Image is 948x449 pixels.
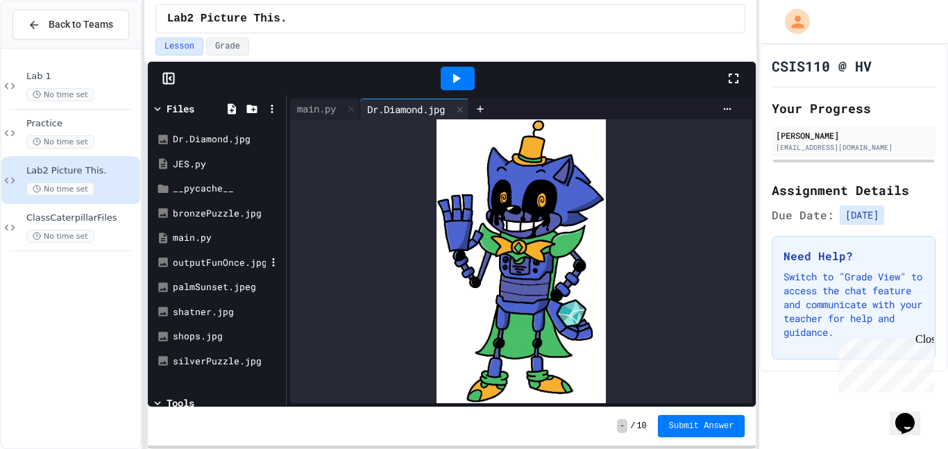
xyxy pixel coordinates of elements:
[890,393,934,435] iframe: chat widget
[173,330,281,344] div: shops.jpg
[776,129,931,142] div: [PERSON_NAME]
[173,182,281,196] div: __pycache__
[770,6,813,37] div: My Account
[167,396,194,410] div: Tools
[360,102,452,117] div: Dr.Diamond.jpg
[167,10,287,27] span: Lab2 Picture This.
[6,6,96,88] div: Chat with us now!Close
[833,333,934,392] iframe: chat widget
[617,419,627,433] span: -
[784,270,924,339] p: Switch to "Grade View" to access the chat feature and communicate with your teacher for help and ...
[772,56,872,76] h1: CSIS110 @ HV
[630,421,635,432] span: /
[26,135,94,149] span: No time set
[658,415,745,437] button: Submit Answer
[772,207,834,223] span: Due Date:
[360,99,469,119] div: Dr.Diamond.jpg
[772,180,936,200] h2: Assignment Details
[173,305,281,319] div: shatner.jpg
[290,99,360,119] div: main.py
[173,158,281,171] div: JES.py
[26,230,94,243] span: No time set
[776,142,931,153] div: [EMAIL_ADDRESS][DOMAIN_NAME]
[173,207,281,221] div: bronzePuzzle.jpg
[437,119,606,403] img: 2Q==
[784,248,924,264] h3: Need Help?
[840,205,884,225] span: [DATE]
[26,165,137,177] span: Lab2 Picture This.
[173,231,281,245] div: main.py
[155,37,203,56] button: Lesson
[173,355,281,368] div: silverPuzzle.jpg
[669,421,734,432] span: Submit Answer
[26,212,137,224] span: ClassCaterpillarFiles
[167,101,194,116] div: Files
[636,421,646,432] span: 10
[12,10,129,40] button: Back to Teams
[49,17,113,32] span: Back to Teams
[206,37,249,56] button: Grade
[26,183,94,196] span: No time set
[26,118,137,130] span: Practice
[772,99,936,118] h2: Your Progress
[26,71,137,83] span: Lab 1
[290,101,343,116] div: main.py
[26,88,94,101] span: No time set
[173,280,281,294] div: palmSunset.jpeg
[173,133,281,146] div: Dr.Diamond.jpg
[173,256,266,270] div: outputFunOnce.jpg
